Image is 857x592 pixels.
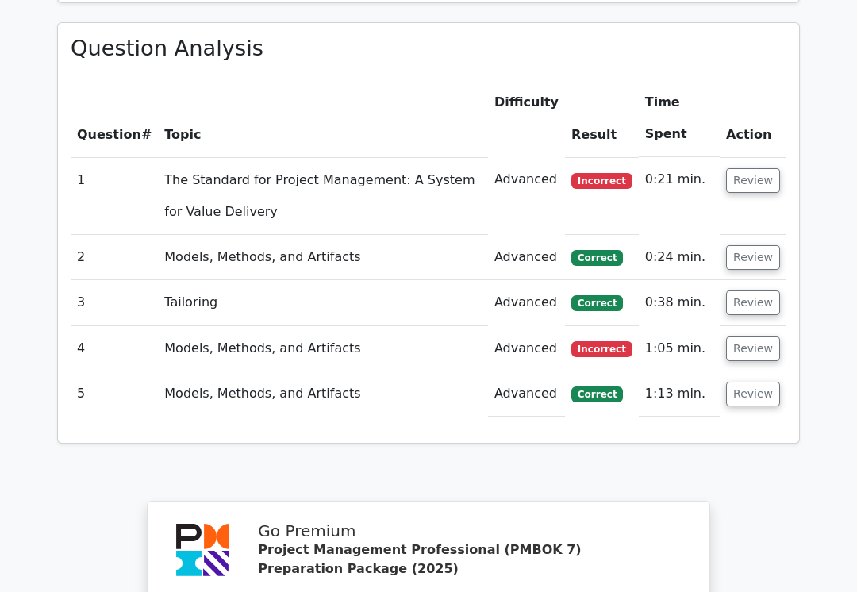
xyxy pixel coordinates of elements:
[77,128,141,143] span: Question
[158,158,488,235] td: The Standard for Project Management: A System for Value Delivery
[726,291,780,316] button: Review
[565,81,639,158] th: Result
[71,372,158,417] td: 5
[71,281,158,326] td: 3
[639,236,720,281] td: 0:24 min.
[488,81,565,126] th: Difficulty
[71,37,786,63] h3: Question Analysis
[158,372,488,417] td: Models, Methods, and Artifacts
[639,281,720,326] td: 0:38 min.
[639,158,720,203] td: 0:21 min.
[726,382,780,407] button: Review
[639,81,720,158] th: Time Spent
[158,327,488,372] td: Models, Methods, and Artifacts
[571,342,632,358] span: Incorrect
[571,296,623,312] span: Correct
[158,281,488,326] td: Tailoring
[720,81,786,158] th: Action
[71,236,158,281] td: 2
[71,81,158,158] th: #
[488,372,565,417] td: Advanced
[726,337,780,362] button: Review
[571,251,623,267] span: Correct
[71,158,158,235] td: 1
[571,387,623,403] span: Correct
[158,81,488,158] th: Topic
[571,174,632,190] span: Incorrect
[639,372,720,417] td: 1:13 min.
[639,327,720,372] td: 1:05 min.
[488,158,565,203] td: Advanced
[488,327,565,372] td: Advanced
[726,246,780,271] button: Review
[726,169,780,194] button: Review
[488,281,565,326] td: Advanced
[71,327,158,372] td: 4
[488,236,565,281] td: Advanced
[158,236,488,281] td: Models, Methods, and Artifacts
